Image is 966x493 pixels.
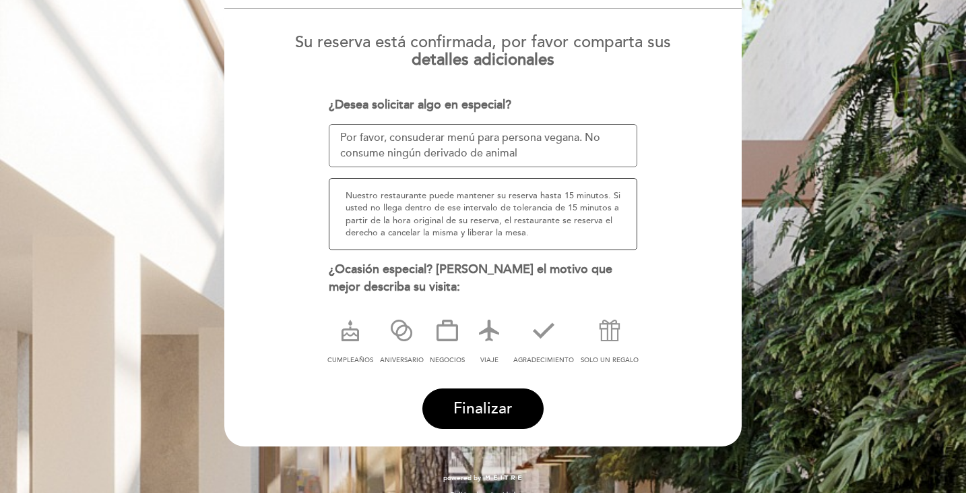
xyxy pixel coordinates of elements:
span: NEGOCIOS [430,356,465,364]
div: ¿Ocasión especial? [PERSON_NAME] el motivo que mejor describa su visita: [329,261,638,295]
img: MEITRE [484,475,523,482]
a: powered by [443,473,523,483]
div: ¿Desea solicitar algo en especial? [329,96,638,114]
span: Finalizar [453,399,513,418]
button: Finalizar [422,388,544,429]
b: detalles adicionales [412,50,554,69]
div: Nuestro restaurante puede mantener su reserva hasta 15 minutos. Si usted no llega dentro de ese i... [329,178,638,250]
span: powered by [443,473,481,483]
span: VIAJE [480,356,498,364]
span: AGRADECIMIENTO [513,356,574,364]
span: CUMPLEAÑOS [327,356,373,364]
span: Su reserva está confirmada, por favor comparta sus [295,32,671,52]
span: SOLO UN REGALO [581,356,639,364]
span: ANIVERSARIO [380,356,424,364]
